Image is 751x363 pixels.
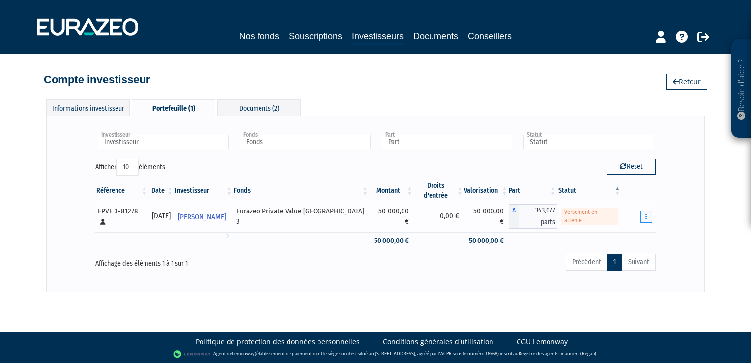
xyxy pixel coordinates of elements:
a: CGU Lemonway [517,337,568,347]
div: Portefeuille (1) [132,99,215,116]
th: Montant: activer pour trier la colonne par ordre croissant [369,181,414,201]
a: Souscriptions [289,30,342,43]
div: - Agent de (établissement de paiement dont le siège social est situé au [STREET_ADDRESS], agréé p... [10,349,741,359]
a: Retour [666,74,707,90]
td: 50 000,00 € [369,201,414,232]
th: Fonds: activer pour trier la colonne par ordre croissant [233,181,369,201]
th: Date: activer pour trier la colonne par ordre croissant [148,181,174,201]
th: Droits d'entrée: activer pour trier la colonne par ordre croissant [414,181,464,201]
a: Conseillers [468,30,512,43]
th: Statut : activer pour trier la colonne par ordre d&eacute;croissant [557,181,622,201]
p: Besoin d'aide ? [736,45,747,133]
h4: Compte investisseur [44,74,150,86]
a: Politique de protection des données personnelles [196,337,360,347]
td: 50 000,00 € [464,232,509,249]
div: A - Eurazeo Private Value Europe 3 [509,204,557,229]
label: Afficher éléments [95,159,165,176]
div: Informations investisseur [46,99,130,116]
span: 343,077 parts [519,204,557,229]
th: Part: activer pour trier la colonne par ordre croissant [509,181,557,201]
td: 0,00 € [414,201,464,232]
a: Investisseurs [352,30,404,45]
img: logo-lemonway.png [173,349,211,359]
div: Eurazeo Private Value [GEOGRAPHIC_DATA] 3 [236,206,366,227]
button: Reset [607,159,656,175]
div: EPVE 3-81278 [98,206,145,227]
div: Affichage des éléments 1 à 1 sur 1 [95,253,320,269]
img: 1732889491-logotype_eurazeo_blanc_rvb.png [37,18,138,36]
th: Valorisation: activer pour trier la colonne par ordre croissant [464,181,509,201]
span: [PERSON_NAME] [178,208,226,226]
a: Registre des agents financiers (Regafi) [519,350,596,357]
a: [PERSON_NAME] [174,207,233,226]
select: Afficheréléments [116,159,139,176]
i: Voir l'investisseur [226,226,229,244]
th: Investisseur: activer pour trier la colonne par ordre croissant [174,181,233,201]
a: Lemonway [232,350,255,357]
th: Référence : activer pour trier la colonne par ordre croissant [95,181,148,201]
i: [Français] Personne physique [100,219,106,225]
a: Conditions générales d'utilisation [383,337,493,347]
div: [DATE] [152,211,171,221]
span: Versement en attente [561,208,618,225]
div: Documents (2) [217,99,301,116]
a: Nos fonds [239,30,279,43]
a: 1 [607,254,622,271]
a: Documents [413,30,458,43]
td: 50 000,00 € [464,201,509,232]
span: A [509,204,519,229]
td: 50 000,00 € [369,232,414,249]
